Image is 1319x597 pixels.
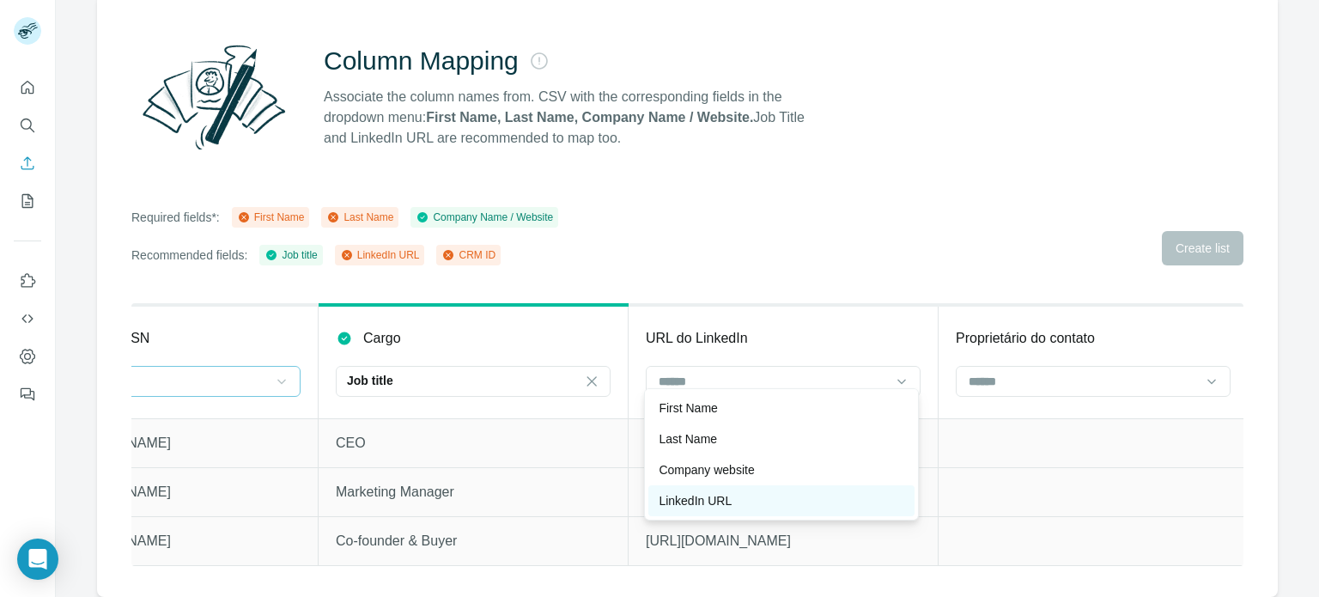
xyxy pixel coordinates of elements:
[131,247,247,264] p: Recommended fields:
[14,148,41,179] button: Enrich CSV
[347,372,393,389] p: Job title
[14,72,41,103] button: Quick start
[416,210,553,225] div: Company Name / Website
[336,531,611,551] p: Co-founder & Buyer
[14,265,41,296] button: Use Surfe on LinkedIn
[14,110,41,141] button: Search
[324,87,820,149] p: Associate the column names from. CSV with the corresponding fields in the dropdown menu: Job Titl...
[659,430,717,448] p: Last Name
[441,247,495,263] div: CRM ID
[363,328,401,349] p: Cargo
[14,341,41,372] button: Dashboard
[336,482,611,503] p: Marketing Manager
[324,46,519,76] h2: Column Mapping
[17,539,58,580] div: Open Intercom Messenger
[646,328,748,349] p: URL do LinkedIn
[956,328,1095,349] p: Proprietário do contato
[237,210,305,225] div: First Name
[131,35,296,159] img: Surfe Illustration - Column Mapping
[26,482,301,503] p: [URL][DOMAIN_NAME]
[131,209,220,226] p: Required fields*:
[14,303,41,334] button: Use Surfe API
[646,531,921,551] p: [URL][DOMAIN_NAME]
[659,461,754,478] p: Company website
[14,186,41,216] button: My lists
[659,492,732,509] p: LinkedIn URL
[326,210,393,225] div: Last Name
[264,247,317,263] div: Job title
[336,433,611,454] p: CEO
[26,531,301,551] p: [URL][DOMAIN_NAME]
[340,247,420,263] div: LinkedIn URL
[14,379,41,410] button: Feedback
[26,433,301,454] p: [URL][DOMAIN_NAME]
[659,399,717,417] p: First Name
[426,110,753,125] strong: First Name, Last Name, Company Name / Website.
